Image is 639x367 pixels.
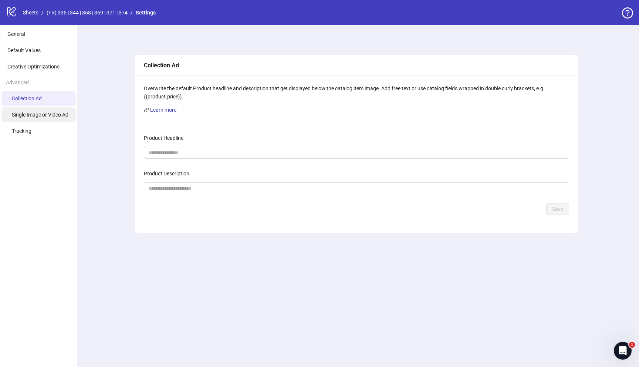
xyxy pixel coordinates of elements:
[144,84,569,101] div: Overwrite the default Product headline and description that get displayed below the catalog item ...
[45,9,129,17] a: (FR) 336 | 344 | 368 | 369 | 371 | 374
[546,203,569,215] button: Save
[12,112,68,118] span: Single Image or Video Ad
[629,342,635,348] span: 1
[134,9,157,17] a: Settings
[144,132,188,144] label: Product Headline
[148,149,559,157] input: Product Headline
[21,9,40,17] a: Sheets
[7,31,25,37] span: General
[131,9,133,17] li: /
[148,184,559,192] input: Product Description
[144,107,149,112] span: link
[7,64,60,70] span: Creative Optimizations
[12,95,42,101] span: Collection Ad
[622,7,633,18] span: question-circle
[12,128,31,134] span: Tracking
[144,61,569,70] div: Collection Ad
[7,47,41,53] span: Default Values
[150,107,176,113] a: Learn more
[41,9,44,17] li: /
[144,168,194,179] label: Product Description
[614,342,632,360] iframe: Intercom live chat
